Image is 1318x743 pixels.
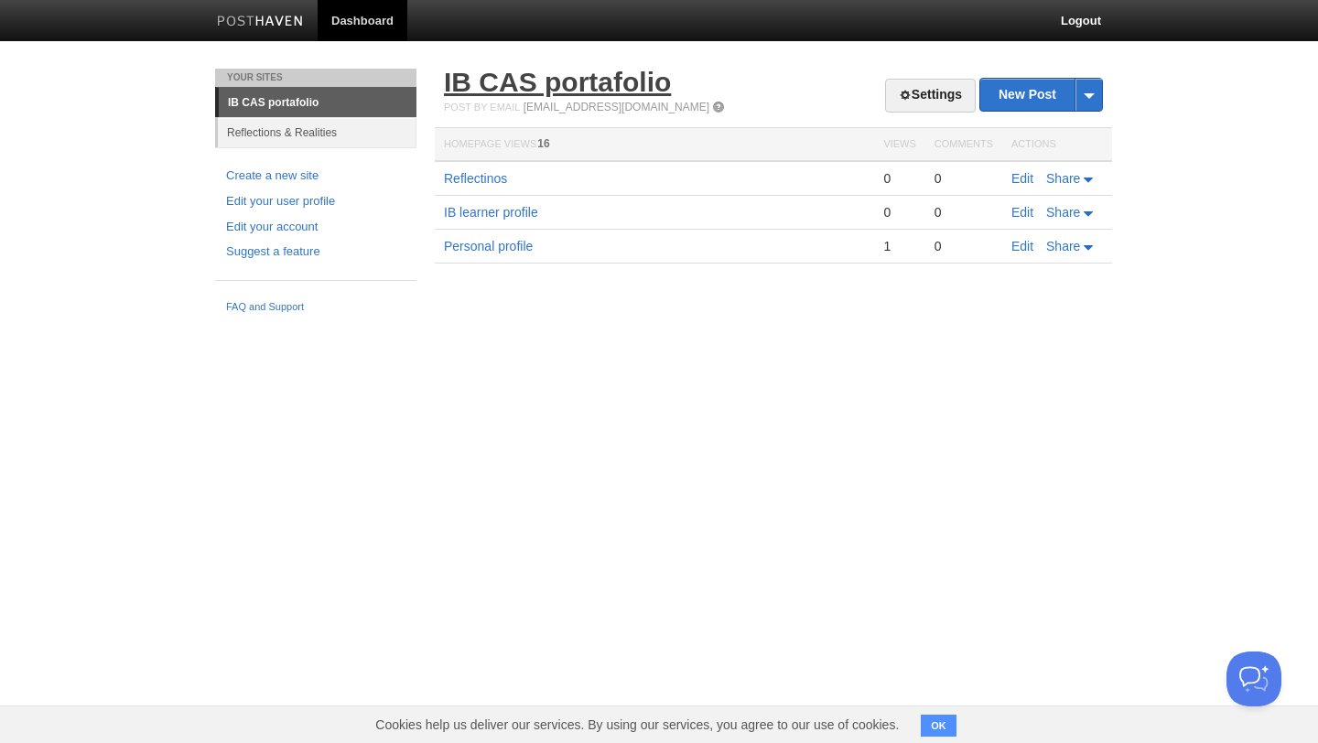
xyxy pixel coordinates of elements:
[883,204,915,221] div: 0
[1226,651,1281,706] iframe: Help Scout Beacon - Open
[934,204,993,221] div: 0
[444,67,671,97] a: IB CAS portafolio
[883,170,915,187] div: 0
[934,170,993,187] div: 0
[219,88,416,117] a: IB CAS portafolio
[444,239,533,253] a: Personal profile
[524,101,709,113] a: [EMAIL_ADDRESS][DOMAIN_NAME]
[980,79,1102,111] a: New Post
[218,117,416,147] a: Reflections & Realities
[226,167,405,186] a: Create a new site
[226,192,405,211] a: Edit your user profile
[934,238,993,254] div: 0
[1046,205,1080,220] span: Share
[1011,171,1033,186] a: Edit
[921,715,956,737] button: OK
[874,128,924,162] th: Views
[1002,128,1112,162] th: Actions
[444,171,507,186] a: Reflectinos
[226,218,405,237] a: Edit your account
[357,706,917,743] span: Cookies help us deliver our services. By using our services, you agree to our use of cookies.
[435,128,874,162] th: Homepage Views
[1046,239,1080,253] span: Share
[226,299,405,316] a: FAQ and Support
[883,238,915,254] div: 1
[1046,171,1080,186] span: Share
[1011,239,1033,253] a: Edit
[885,79,976,113] a: Settings
[217,16,304,29] img: Posthaven-bar
[444,102,520,113] span: Post by Email
[226,242,405,262] a: Suggest a feature
[215,69,416,87] li: Your Sites
[925,128,1002,162] th: Comments
[1011,205,1033,220] a: Edit
[537,137,549,150] span: 16
[444,205,538,220] a: IB learner profile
